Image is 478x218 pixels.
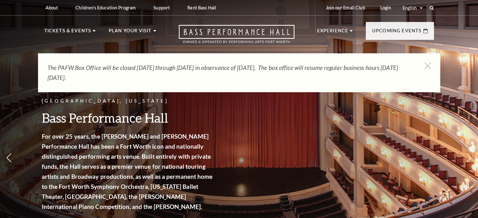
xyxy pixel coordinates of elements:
p: Support [153,5,170,10]
p: Experience [317,27,349,38]
select: Select: [401,5,424,11]
p: About [46,5,58,10]
p: [GEOGRAPHIC_DATA], [US_STATE] [42,97,215,105]
em: The PAFW Box Office will be closed [DATE] through [DATE] in observance of [DATE]. The box office ... [47,64,398,81]
p: Rent Bass Hall [187,5,216,10]
p: Plan Your Visit [109,27,152,38]
p: Tickets & Events [44,27,91,38]
h3: Bass Performance Hall [42,110,215,126]
strong: For over 25 years, the [PERSON_NAME] and [PERSON_NAME] Performance Hall has been a Fort Worth ico... [42,133,213,210]
p: Upcoming Events [372,27,422,38]
p: Children's Education Program [75,5,136,10]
